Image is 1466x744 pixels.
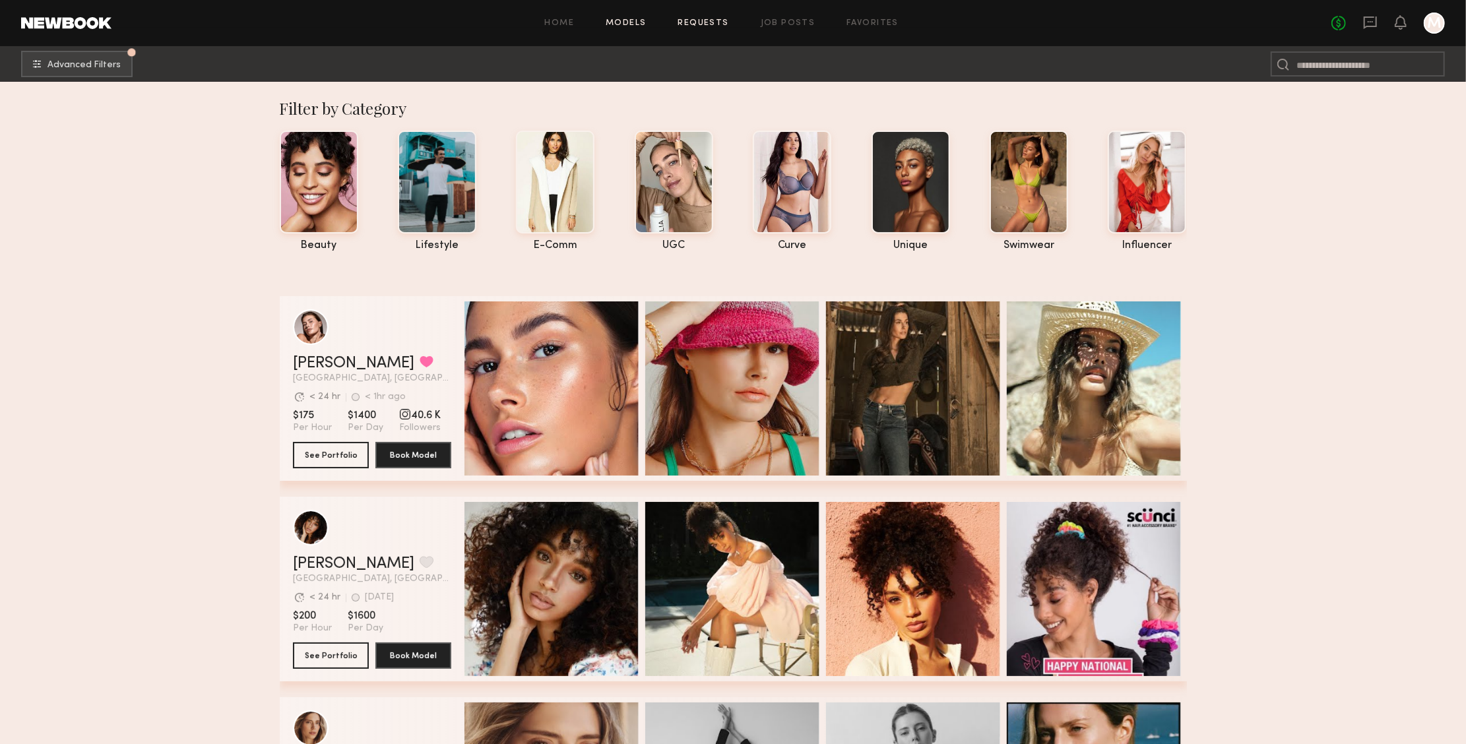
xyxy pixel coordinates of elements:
[365,392,406,402] div: < 1hr ago
[293,623,332,635] span: Per Hour
[280,240,358,251] div: beauty
[348,422,383,434] span: Per Day
[309,593,340,602] div: < 24 hr
[872,240,950,251] div: unique
[280,98,1187,119] div: Filter by Category
[398,240,476,251] div: lifestyle
[635,240,713,251] div: UGC
[293,609,332,623] span: $200
[348,409,383,422] span: $1400
[990,240,1068,251] div: swimwear
[21,51,133,77] button: Advanced Filters
[1108,240,1186,251] div: influencer
[293,442,369,468] button: See Portfolio
[606,19,646,28] a: Models
[348,623,383,635] span: Per Day
[293,409,332,422] span: $175
[293,356,414,371] a: [PERSON_NAME]
[761,19,815,28] a: Job Posts
[293,556,414,572] a: [PERSON_NAME]
[516,240,594,251] div: e-comm
[375,642,451,669] button: Book Model
[365,593,394,602] div: [DATE]
[309,392,340,402] div: < 24 hr
[48,61,121,70] span: Advanced Filters
[293,574,451,584] span: [GEOGRAPHIC_DATA], [GEOGRAPHIC_DATA]
[348,609,383,623] span: $1600
[293,374,451,383] span: [GEOGRAPHIC_DATA], [GEOGRAPHIC_DATA]
[846,19,899,28] a: Favorites
[293,642,369,669] button: See Portfolio
[753,240,831,251] div: curve
[1424,13,1445,34] a: M
[375,442,451,468] button: Book Model
[678,19,729,28] a: Requests
[545,19,575,28] a: Home
[293,422,332,434] span: Per Hour
[399,422,441,434] span: Followers
[399,409,441,422] span: 40.6 K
